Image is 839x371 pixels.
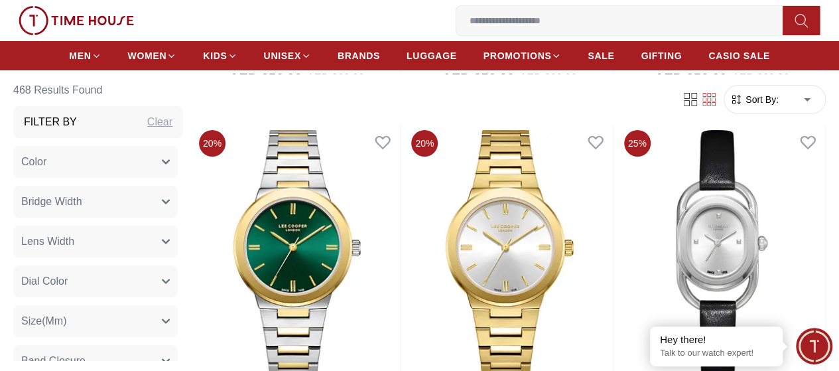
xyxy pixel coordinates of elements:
[624,130,651,157] span: 25 %
[24,114,77,130] h3: Filter By
[484,44,562,68] a: PROMOTIONS
[69,44,101,68] a: MEN
[21,353,86,369] span: Band Closure
[13,74,183,106] h6: 468 Results Found
[21,273,68,289] span: Dial Color
[411,130,438,157] span: 20 %
[338,49,380,62] span: BRANDS
[13,305,178,337] button: Size(Mm)
[588,44,614,68] a: SALE
[21,194,82,210] span: Bridge Width
[13,265,178,297] button: Dial Color
[203,44,237,68] a: KIDS
[21,154,46,170] span: Color
[13,146,178,178] button: Color
[407,44,457,68] a: LUGGAGE
[484,49,552,62] span: PROMOTIONS
[730,93,779,106] button: Sort By:
[199,130,226,157] span: 20 %
[641,44,682,68] a: GIFTING
[708,44,770,68] a: CASIO SALE
[708,49,770,62] span: CASIO SALE
[660,348,773,359] p: Talk to our watch expert!
[19,6,134,35] img: ...
[21,313,66,329] span: Size(Mm)
[660,333,773,346] div: Hey there!
[264,44,311,68] a: UNISEX
[641,49,682,62] span: GIFTING
[13,186,178,218] button: Bridge Width
[796,328,832,364] div: Chat Widget
[338,44,380,68] a: BRANDS
[203,49,227,62] span: KIDS
[407,49,457,62] span: LUGGAGE
[69,49,91,62] span: MEN
[128,49,167,62] span: WOMEN
[128,44,177,68] a: WOMEN
[21,234,74,250] span: Lens Width
[743,93,779,106] span: Sort By:
[588,49,614,62] span: SALE
[13,226,178,258] button: Lens Width
[147,114,172,130] div: Clear
[264,49,301,62] span: UNISEX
